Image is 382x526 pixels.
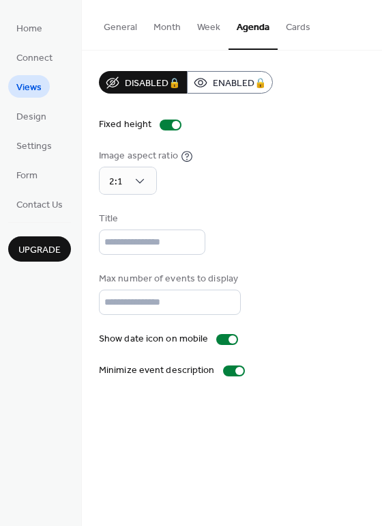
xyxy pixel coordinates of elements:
[18,243,61,258] span: Upgrade
[16,22,42,36] span: Home
[16,139,52,154] span: Settings
[99,212,203,226] div: Title
[99,272,238,286] div: Max number of events to display
[16,110,46,124] span: Design
[8,75,50,98] a: Views
[8,236,71,262] button: Upgrade
[8,193,71,215] a: Contact Us
[16,169,38,183] span: Form
[99,149,178,163] div: Image aspect ratio
[16,198,63,212] span: Contact Us
[8,105,55,127] a: Design
[16,51,53,66] span: Connect
[16,81,42,95] span: Views
[99,332,208,346] div: Show date icon on mobile
[8,134,60,156] a: Settings
[99,117,151,132] div: Fixed height
[8,46,61,68] a: Connect
[8,163,46,186] a: Form
[99,363,215,378] div: Minimize event description
[109,173,123,191] span: 2:1
[8,16,50,39] a: Home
